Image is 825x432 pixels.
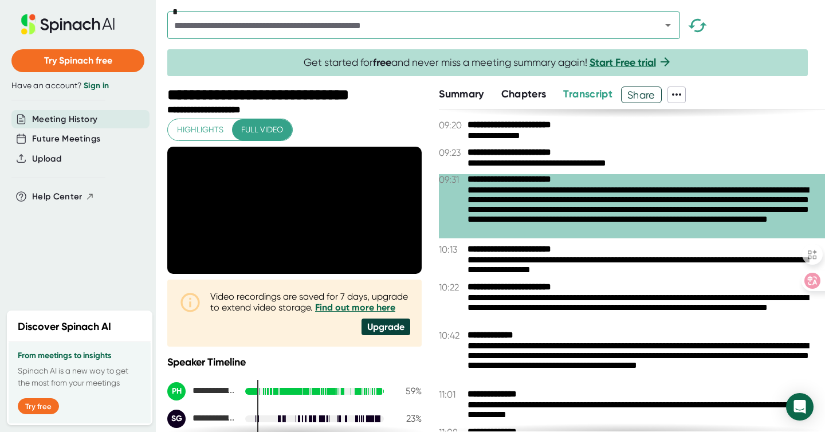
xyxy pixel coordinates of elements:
[439,174,465,185] span: 09:31
[168,119,233,140] button: Highlights
[563,87,612,102] button: Transcript
[32,113,97,126] button: Meeting History
[167,356,422,368] div: Speaker Timeline
[11,49,144,72] button: Try Spinach free
[167,410,236,428] div: Sidney Garcia
[18,398,59,414] button: Try free
[167,382,236,400] div: Pablo Casas de la Huerta
[210,291,410,313] div: Video recordings are saved for 7 days, upgrade to extend video storage.
[232,119,292,140] button: Full video
[563,88,612,100] span: Transcript
[501,88,547,100] span: Chapters
[32,190,95,203] button: Help Center
[373,56,391,69] b: free
[786,393,814,421] div: Open Intercom Messenger
[315,302,395,313] a: Find out more here
[32,152,61,166] button: Upload
[439,244,465,255] span: 10:13
[167,382,186,400] div: PH
[32,132,100,146] button: Future Meetings
[439,88,484,100] span: Summary
[362,319,410,335] div: Upgrade
[621,87,662,103] button: Share
[622,85,661,105] span: Share
[660,17,676,33] button: Open
[393,413,422,424] div: 23 %
[11,81,144,91] div: Have an account?
[439,147,465,158] span: 09:23
[393,386,422,396] div: 59 %
[439,389,465,400] span: 11:01
[439,120,465,131] span: 09:20
[439,282,465,293] span: 10:22
[241,123,283,137] span: Full video
[590,56,656,69] a: Start Free trial
[44,55,112,66] span: Try Spinach free
[304,56,672,69] span: Get started for and never miss a meeting summary again!
[177,123,223,137] span: Highlights
[439,330,465,341] span: 10:42
[439,87,484,102] button: Summary
[18,365,142,389] p: Spinach AI is a new way to get the most from your meetings
[18,351,142,360] h3: From meetings to insights
[167,410,186,428] div: SG
[18,319,111,335] h2: Discover Spinach AI
[32,190,82,203] span: Help Center
[84,81,109,91] a: Sign in
[501,87,547,102] button: Chapters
